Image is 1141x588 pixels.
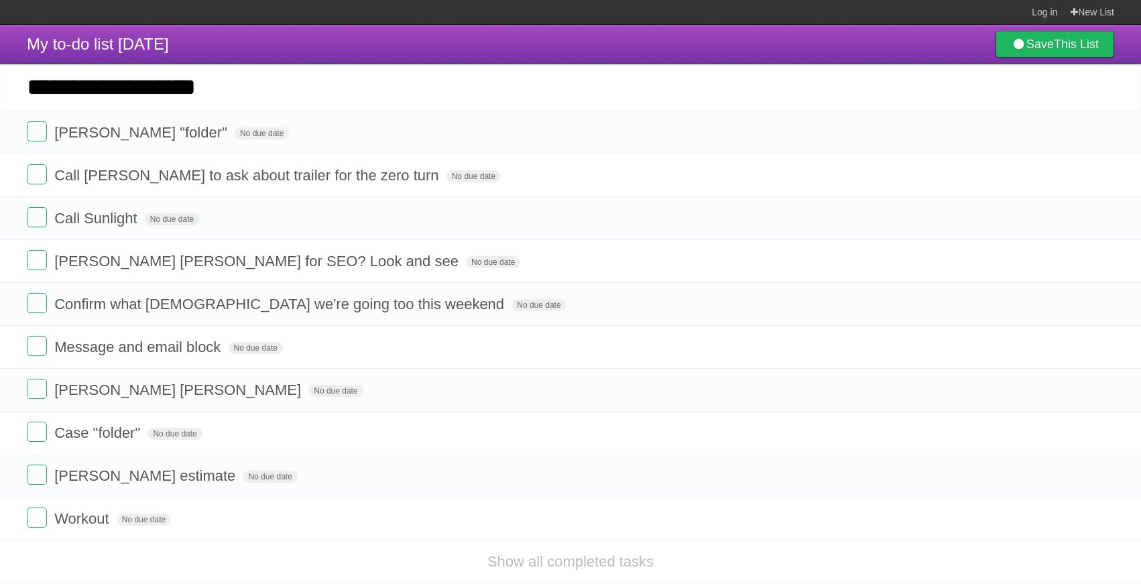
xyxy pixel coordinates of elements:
span: No due date [512,299,566,311]
span: [PERSON_NAME] [PERSON_NAME] for SEO? Look and see [54,253,462,270]
span: No due date [229,342,283,354]
a: Show all completed tasks [487,553,654,570]
span: [PERSON_NAME] estimate [54,467,239,484]
label: Done [27,121,47,141]
span: No due date [243,471,297,483]
label: Done [27,336,47,356]
span: No due date [147,428,202,440]
label: Done [27,293,47,313]
span: My to-do list [DATE] [27,35,169,53]
label: Done [27,508,47,528]
span: No due date [446,170,501,182]
span: No due date [308,385,363,397]
b: This List [1054,38,1099,51]
label: Done [27,379,47,399]
span: Message and email block [54,339,224,355]
label: Done [27,465,47,485]
span: No due date [145,213,199,225]
span: No due date [466,256,520,268]
span: Confirm what [DEMOGRAPHIC_DATA] we're going too this weekend [54,296,507,312]
label: Done [27,422,47,442]
span: Workout [54,510,113,527]
label: Done [27,250,47,270]
span: [PERSON_NAME] [PERSON_NAME] [54,381,304,398]
span: Case "folder" [54,424,143,441]
a: SaveThis List [996,31,1114,58]
label: Done [27,164,47,184]
span: Call Sunlight [54,210,141,227]
span: No due date [117,514,171,526]
label: Done [27,207,47,227]
span: No due date [235,127,289,139]
span: [PERSON_NAME] "folder" [54,124,231,141]
span: Call [PERSON_NAME] to ask about trailer for the zero turn [54,167,442,184]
